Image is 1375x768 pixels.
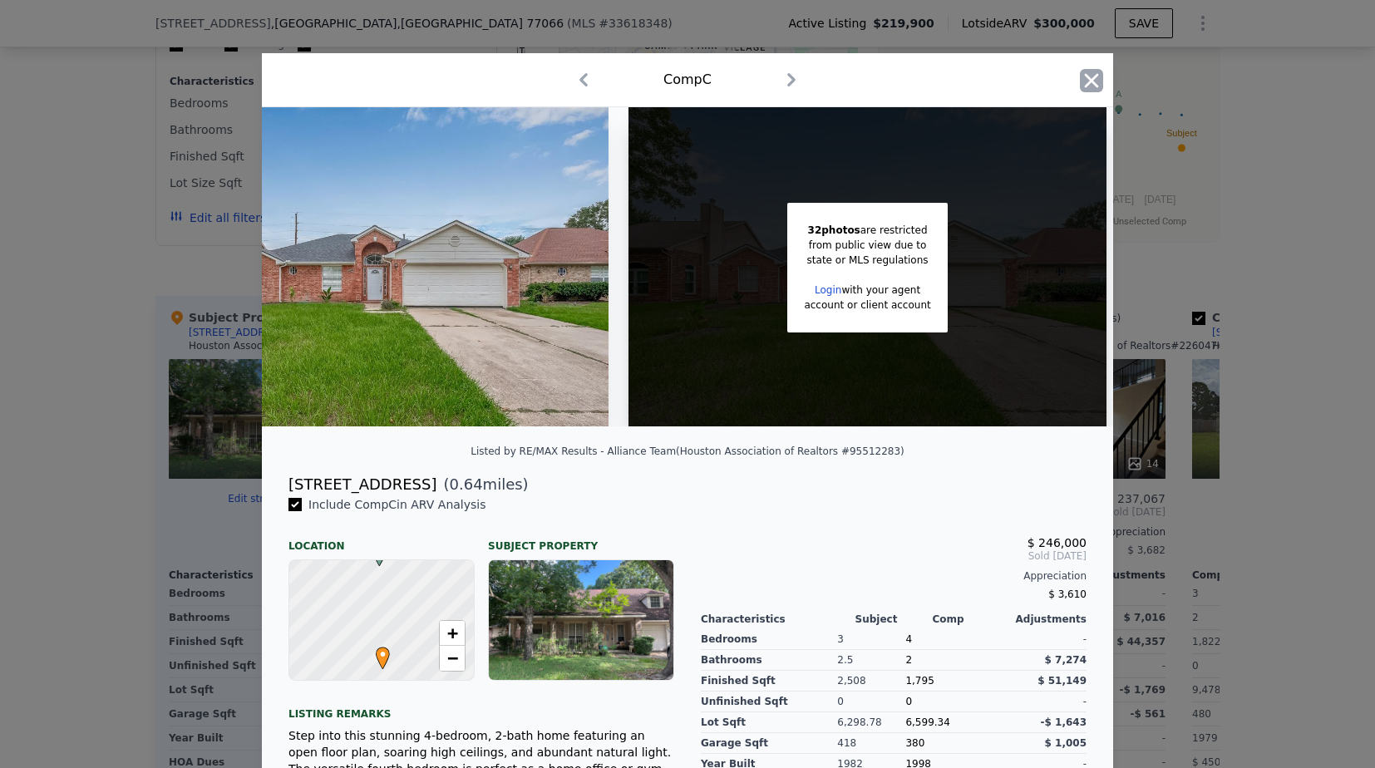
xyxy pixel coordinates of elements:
span: -$ 1,643 [1041,716,1087,728]
div: state or MLS regulations [804,253,930,268]
span: 4 [905,633,912,645]
span: $ 51,149 [1037,675,1087,687]
div: Lot Sqft [701,712,837,733]
span: $ 246,000 [1028,536,1087,549]
span: • [372,642,394,667]
div: 3 [837,629,905,650]
div: 418 [837,733,905,754]
div: are restricted [804,223,930,238]
div: Bathrooms [701,650,837,671]
div: [STREET_ADDRESS] [288,473,436,496]
span: − [447,647,458,668]
a: Zoom in [440,621,465,646]
span: Sold [DATE] [701,549,1087,563]
div: 2.5 [837,650,905,671]
div: 0 [837,692,905,712]
span: 1,795 [905,675,934,687]
div: - [1018,629,1087,650]
div: Comp [932,613,1009,626]
div: Unfinished Sqft [701,692,837,712]
span: 0 [905,696,912,707]
div: • [372,647,382,657]
div: Location [288,526,475,553]
span: + [447,623,458,643]
div: Characteristics [701,613,855,626]
div: Comp C [663,70,712,90]
div: 2,508 [837,671,905,692]
div: Bedrooms [701,629,837,650]
div: Listed by RE/MAX Results - Alliance Team (Houston Association of Realtors #95512283) [471,446,904,457]
span: 0.64 [450,475,483,493]
a: Login [815,284,841,296]
img: Property Img [130,107,609,426]
div: Garage Sqft [701,733,837,754]
div: 2 [905,650,1018,671]
span: 32 photos [808,224,860,236]
span: 6,599.34 [905,716,949,728]
div: - [1018,692,1087,712]
span: $ 7,274 [1045,654,1087,666]
span: Include Comp C in ARV Analysis [302,498,493,511]
div: Subject Property [488,526,674,553]
div: from public view due to [804,238,930,253]
div: Listing remarks [288,694,674,721]
span: $ 3,610 [1048,588,1087,600]
a: Zoom out [440,646,465,671]
div: Subject [855,613,933,626]
div: account or client account [804,298,930,313]
div: 6,298.78 [837,712,905,733]
span: $ 1,005 [1045,737,1087,749]
span: ( miles) [436,473,528,496]
div: Appreciation [701,569,1087,583]
span: 380 [905,737,924,749]
div: Adjustments [1009,613,1087,626]
span: with your agent [841,284,920,296]
div: Finished Sqft [701,671,837,692]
